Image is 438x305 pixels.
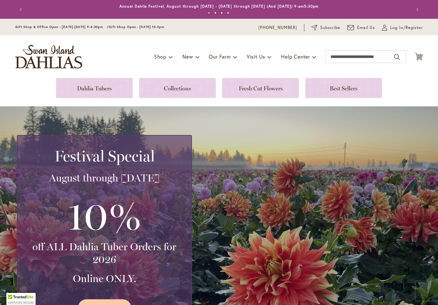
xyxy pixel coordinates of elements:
span: Log In/Register [390,25,423,31]
a: Subscribe [311,25,340,31]
button: 2 of 4 [214,12,216,14]
span: Gift Shop & Office Open - [DATE]-[DATE] 9-4:30pm / [15,25,109,29]
span: Help Center [281,53,310,60]
button: Previous [15,3,28,16]
button: 3 of 4 [221,12,223,14]
a: store logo [15,45,82,68]
a: Email Us [347,25,375,31]
h3: off ALL Dahlia Tuber Orders for 2026 [25,240,184,266]
h2: Festival Special [25,147,184,165]
span: New [182,53,193,60]
button: 4 of 4 [227,12,229,14]
h3: 10% [25,191,184,240]
a: Annual Dahlia Festival, August through [DATE] - [DATE] through [DATE] (And [DATE]) 9-am5:30pm [119,4,319,9]
button: Next [410,3,423,16]
button: 1 of 4 [208,12,210,14]
span: Our Farm [209,53,230,60]
span: Visit Us [247,53,265,60]
span: Email Us [357,25,375,31]
span: Shop [154,53,166,60]
span: Subscribe [320,25,340,31]
h3: August through [DATE] [25,172,184,184]
a: Log In/Register [382,25,423,31]
h3: Online ONLY. [25,272,184,285]
a: [PHONE_NUMBER] [258,25,297,31]
span: Gift Shop Open - [DATE] 10-3pm [109,25,164,29]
